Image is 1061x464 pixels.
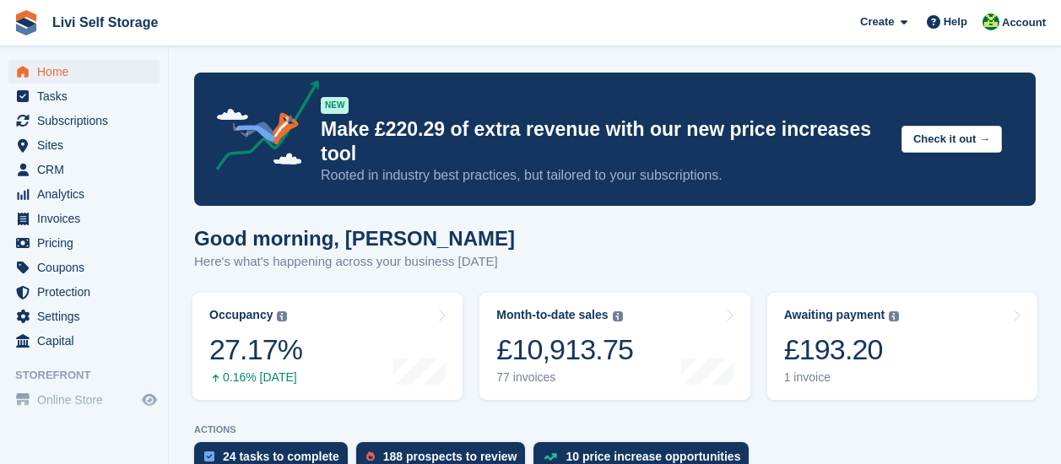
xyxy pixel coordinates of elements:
[37,231,138,255] span: Pricing
[37,182,138,206] span: Analytics
[37,280,138,304] span: Protection
[1002,14,1046,31] span: Account
[14,10,39,35] img: stora-icon-8386f47178a22dfd0bd8f6a31ec36ba5ce8667c1dd55bd0f319d3a0aa187defe.svg
[321,166,888,185] p: Rooted in industry best practices, but tailored to your subscriptions.
[8,84,160,108] a: menu
[8,256,160,279] a: menu
[613,311,623,321] img: icon-info-grey-7440780725fd019a000dd9b08b2336e03edf1995a4989e88bcd33f0948082b44.svg
[321,97,349,114] div: NEW
[8,388,160,412] a: menu
[767,293,1037,400] a: Awaiting payment £193.20 1 invoice
[8,305,160,328] a: menu
[8,133,160,157] a: menu
[8,182,160,206] a: menu
[37,133,138,157] span: Sites
[223,450,339,463] div: 24 tasks to complete
[37,256,138,279] span: Coupons
[139,390,160,410] a: Preview store
[277,311,287,321] img: icon-info-grey-7440780725fd019a000dd9b08b2336e03edf1995a4989e88bcd33f0948082b44.svg
[15,367,168,384] span: Storefront
[37,388,138,412] span: Online Store
[46,8,165,36] a: Livi Self Storage
[544,453,557,461] img: price_increase_opportunities-93ffe204e8149a01c8c9dc8f82e8f89637d9d84a8eef4429ea346261dce0b2c0.svg
[383,450,517,463] div: 188 prospects to review
[566,450,740,463] div: 10 price increase opportunities
[8,109,160,132] a: menu
[901,126,1002,154] button: Check it out →
[37,329,138,353] span: Capital
[194,227,515,250] h1: Good morning, [PERSON_NAME]
[8,60,160,84] a: menu
[204,451,214,461] img: task-75834270c22a3079a89374b754ae025e5fb1db73e45f91037f5363f120a921f8.svg
[37,305,138,328] span: Settings
[194,252,515,272] p: Here's what's happening across your business [DATE]
[37,158,138,181] span: CRM
[496,370,633,385] div: 77 invoices
[784,332,900,367] div: £193.20
[192,293,463,400] a: Occupancy 27.17% 0.16% [DATE]
[8,329,160,353] a: menu
[209,370,302,385] div: 0.16% [DATE]
[496,332,633,367] div: £10,913.75
[37,84,138,108] span: Tasks
[983,13,999,30] img: Alex Handyside
[944,13,967,30] span: Help
[366,451,375,461] img: prospect-51fa495bee0391a8d652442698ab0144808aea92771e9ea1ae160a38d050c398.svg
[479,293,750,400] a: Month-to-date sales £10,913.75 77 invoices
[860,13,894,30] span: Create
[321,117,888,166] p: Make £220.29 of extra revenue with our new price increases tool
[784,308,885,322] div: Awaiting payment
[8,280,160,304] a: menu
[37,60,138,84] span: Home
[209,308,273,322] div: Occupancy
[889,311,899,321] img: icon-info-grey-7440780725fd019a000dd9b08b2336e03edf1995a4989e88bcd33f0948082b44.svg
[784,370,900,385] div: 1 invoice
[209,332,302,367] div: 27.17%
[8,231,160,255] a: menu
[37,207,138,230] span: Invoices
[496,308,608,322] div: Month-to-date sales
[202,80,320,176] img: price-adjustments-announcement-icon-8257ccfd72463d97f412b2fc003d46551f7dbcb40ab6d574587a9cd5c0d94...
[8,207,160,230] a: menu
[8,158,160,181] a: menu
[37,109,138,132] span: Subscriptions
[194,424,1036,435] p: ACTIONS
